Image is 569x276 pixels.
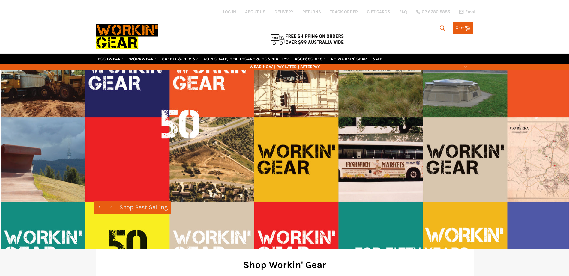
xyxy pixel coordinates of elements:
[127,54,159,64] a: WORKWEAR
[105,258,465,271] h2: Shop Workin' Gear
[292,54,328,64] a: ACCESSORIES
[330,9,358,15] a: TRACK ORDER
[328,54,369,64] a: RE-WORKIN' GEAR
[370,54,385,64] a: SALE
[416,10,450,14] a: 02 6280 5885
[160,54,200,64] a: SAFETY & HI VIS
[465,10,477,14] span: Email
[270,33,345,46] img: Flat $9.95 shipping Australia wide
[367,9,390,15] a: GIFT CARDS
[116,201,171,214] a: Shop Best Selling
[96,54,126,64] a: FOOTWEAR
[399,9,407,15] a: FAQ
[245,9,265,15] a: ABOUT US
[96,19,158,53] img: Workin Gear leaders in Workwear, Safety Boots, PPE, Uniforms. Australia's No.1 in Workwear
[274,9,293,15] a: DELIVERY
[96,64,474,70] span: WEAR NOW | PAY LATER | AFTERPAY
[302,9,321,15] a: RETURNS
[422,10,450,14] span: 02 6280 5885
[459,10,477,14] a: Email
[453,22,473,34] a: Cart
[223,9,236,14] a: Log in
[201,54,291,64] a: CORPORATE, HEALTHCARE & HOSPITALITY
